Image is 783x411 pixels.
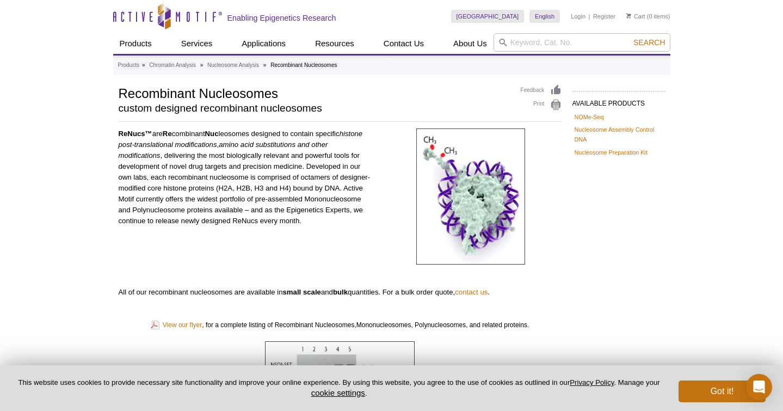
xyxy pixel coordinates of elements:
[416,128,525,265] img: Recombinant Nucleosomes
[572,91,665,111] h2: AVAILABLE PRODUCTS
[575,112,604,122] a: NOMe-Seq
[119,84,510,101] h1: Recombinant Nucleosomes
[494,33,670,52] input: Keyword, Cat. No.
[626,13,631,19] img: Your Cart
[205,130,219,138] strong: Nuc
[630,38,668,47] button: Search
[119,103,510,113] h2: custom designed recombinant nucleosomes
[227,13,336,23] h2: Enabling Epigenetics Research
[118,60,139,70] a: Products
[571,13,585,20] a: Login
[311,388,365,397] button: cookie settings
[119,140,328,160] i: amino acid substitutions and other modifications
[521,99,562,111] a: Print
[451,10,525,23] a: [GEOGRAPHIC_DATA]
[333,288,348,296] strong: bulk
[589,10,590,23] li: |
[377,33,430,54] a: Contact Us
[270,62,337,68] li: Recombinant Nucleosomes
[200,62,204,68] li: »
[593,13,615,20] a: Register
[149,60,196,70] a: Chromatin Analysis
[626,10,670,23] li: (0 items)
[746,374,772,400] div: Open Intercom Messenger
[119,287,562,298] p: All of our recombinant nucleosomes are available in and quantities. For a bulk order quote, .
[447,33,494,54] a: About Us
[175,33,219,54] a: Services
[283,288,321,296] strong: small scale
[570,378,614,387] a: Privacy Policy
[113,33,158,54] a: Products
[309,33,361,54] a: Resources
[626,13,645,20] a: Cart
[521,84,562,96] a: Feedback
[119,309,562,341] div: , for a complete listing of Recombinant Nucleosomes,Mononucleosomes, Polynucleosomes, and related...
[575,125,663,144] a: Nucleosome Assembly Control DNA
[235,33,292,54] a: Applications
[455,288,488,296] a: contact us
[163,130,172,138] strong: Re
[263,62,267,68] li: »
[679,381,766,402] button: Got it!
[575,148,648,157] a: Nucleosome Preparation Kit
[151,318,202,332] a: View our flyer
[633,38,665,47] span: Search
[17,378,661,398] p: This website uses cookies to provide necessary site functionality and improve your online experie...
[207,60,259,70] a: Nucleosome Analysis
[142,62,145,68] li: »
[529,10,560,23] a: English
[119,128,372,226] p: are combinant leosomes designed to contain specific , , delivering the most biologically relevant...
[119,130,152,138] strong: ReNucs™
